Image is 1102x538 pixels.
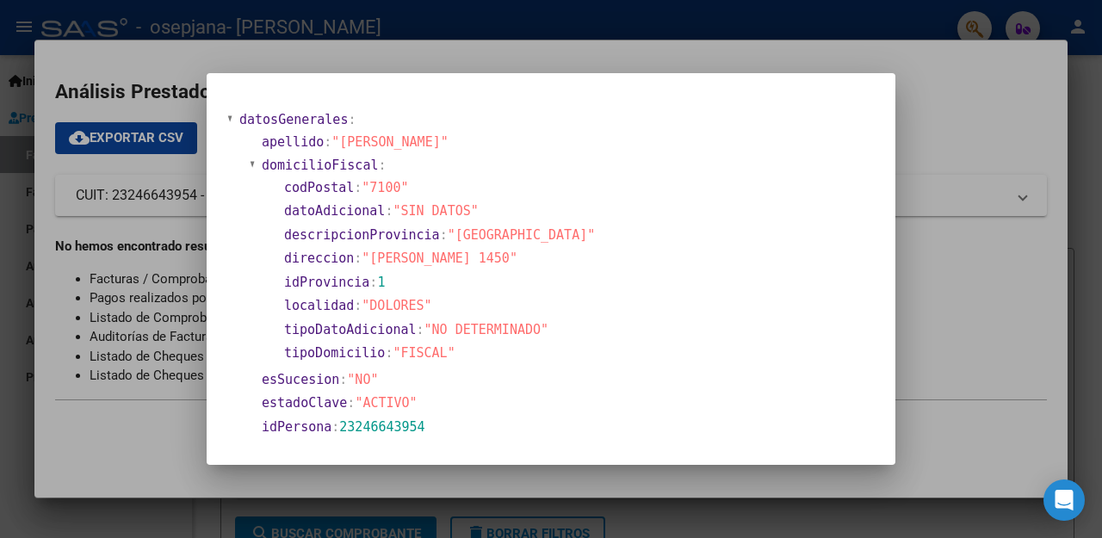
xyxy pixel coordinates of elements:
span: domicilioFiscal [262,158,378,173]
span: apellido [262,134,324,150]
span: "[GEOGRAPHIC_DATA]" [448,227,596,243]
span: idPersona [262,419,331,435]
span: mesCierre [262,442,331,458]
span: 23246643954 [339,419,424,435]
span: : [417,322,424,337]
span: : [354,180,362,195]
span: tipoDatoAdicional [284,322,417,337]
span: : [324,134,331,150]
span: localidad [284,298,354,313]
span: tipoDomicilio [284,345,385,361]
span: direccion [284,250,354,266]
div: Open Intercom Messenger [1043,479,1085,521]
span: "FISCAL" [393,345,455,361]
span: 1 [377,275,385,290]
span: : [347,395,355,411]
span: : [378,158,386,173]
span: "[PERSON_NAME]" [331,134,448,150]
span: "NO" [347,372,378,387]
span: descripcionProvincia [284,227,440,243]
span: codPostal [284,180,354,195]
span: "ACTIVO" [355,395,417,411]
span: datosGenerales [239,112,348,127]
span: : [369,275,377,290]
span: : [348,112,356,127]
span: "[PERSON_NAME] 1450" [362,250,517,266]
span: : [339,372,347,387]
span: idProvincia [284,275,369,290]
span: : [354,250,362,266]
span: : [440,227,448,243]
span: "7100" [362,180,408,195]
span: : [331,419,339,435]
span: : [385,345,393,361]
span: 12 [339,442,355,458]
span: : [331,442,339,458]
span: datoAdicional [284,203,385,219]
span: estadoClave [262,395,347,411]
span: : [385,203,393,219]
span: "DOLORES" [362,298,431,313]
span: : [354,298,362,313]
span: "SIN DATOS" [393,203,478,219]
span: "NO DETERMINADO" [424,322,549,337]
span: esSucesion [262,372,339,387]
